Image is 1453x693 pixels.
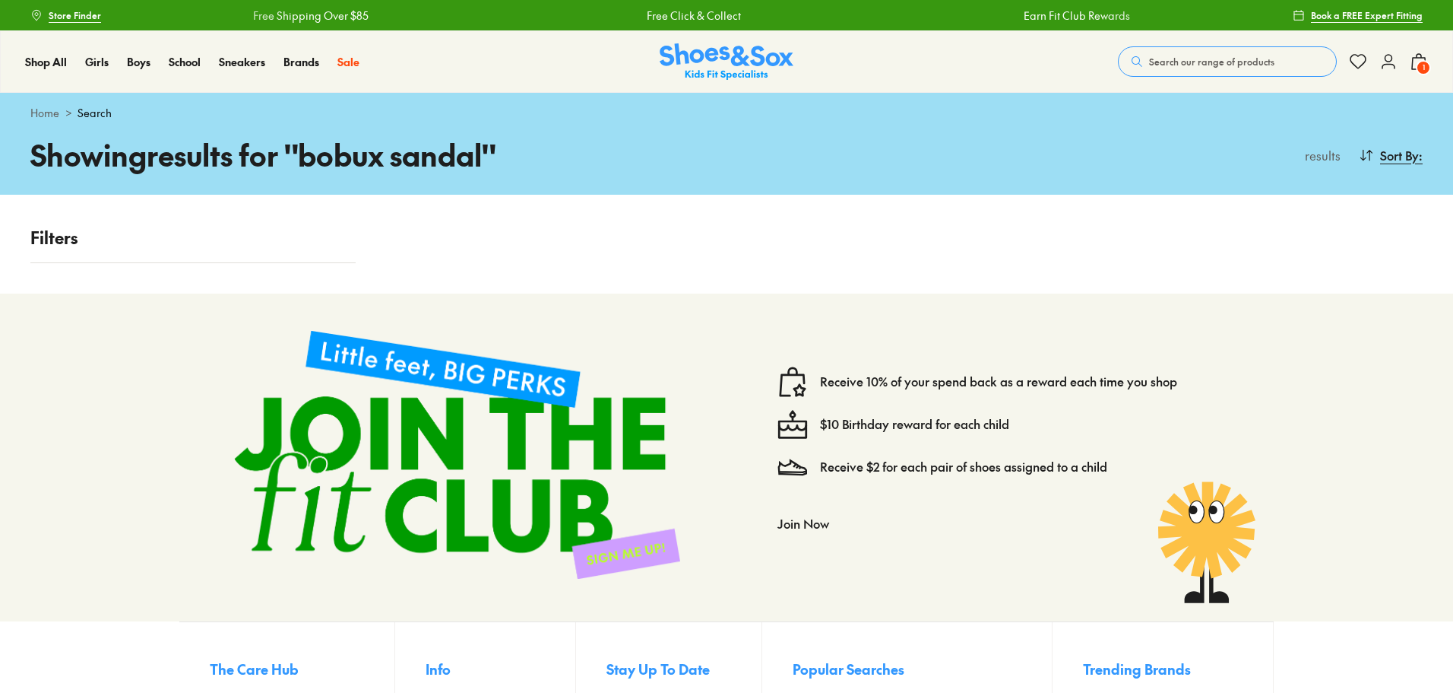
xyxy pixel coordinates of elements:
[210,306,704,603] img: sign-up-footer.png
[1311,8,1423,22] span: Book a FREE Expert Fitting
[283,54,319,69] span: Brands
[30,105,59,121] a: Home
[777,367,808,397] img: vector1.svg
[793,659,904,679] span: Popular Searches
[210,653,394,686] button: The Care Hub
[127,54,150,69] span: Boys
[49,8,101,22] span: Store Finder
[30,133,726,176] h1: Showing results for " bobux sandal "
[250,8,366,24] a: Free Shipping Over $85
[210,659,299,679] span: The Care Hub
[1083,659,1191,679] span: Trending Brands
[337,54,359,69] span: Sale
[219,54,265,70] a: Sneakers
[1021,8,1127,24] a: Earn Fit Club Rewards
[30,2,101,29] a: Store Finder
[1419,146,1423,164] span: :
[793,653,1053,686] button: Popular Searches
[820,459,1107,475] a: Receive $2 for each pair of shoes assigned to a child
[777,409,808,440] img: cake--candle-birthday-event-special-sweet-cake-bake.svg
[1416,60,1431,75] span: 1
[127,54,150,70] a: Boys
[660,43,793,81] a: Shoes & Sox
[606,653,761,686] button: Stay Up To Date
[777,452,808,482] img: Vector_3098.svg
[606,659,710,679] span: Stay Up To Date
[426,659,451,679] span: Info
[219,54,265,69] span: Sneakers
[1410,45,1428,78] button: 1
[644,8,738,24] a: Free Click & Collect
[660,43,793,81] img: SNS_Logo_Responsive.svg
[777,507,829,540] button: Join Now
[169,54,201,69] span: School
[85,54,109,69] span: Girls
[78,105,112,121] span: Search
[30,105,1423,121] div: >
[169,54,201,70] a: School
[1299,146,1341,164] p: results
[1149,55,1274,68] span: Search our range of products
[1118,46,1337,77] button: Search our range of products
[820,374,1177,390] a: Receive 10% of your spend back as a reward each time you shop
[1380,146,1419,164] span: Sort By
[1293,2,1423,29] a: Book a FREE Expert Fitting
[30,225,356,250] p: Filters
[283,54,319,70] a: Brands
[1359,138,1423,172] button: Sort By:
[25,54,67,70] a: Shop All
[820,416,1009,433] a: $10 Birthday reward for each child
[85,54,109,70] a: Girls
[25,54,67,69] span: Shop All
[1083,653,1242,686] button: Trending Brands
[426,653,576,686] button: Info
[337,54,359,70] a: Sale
